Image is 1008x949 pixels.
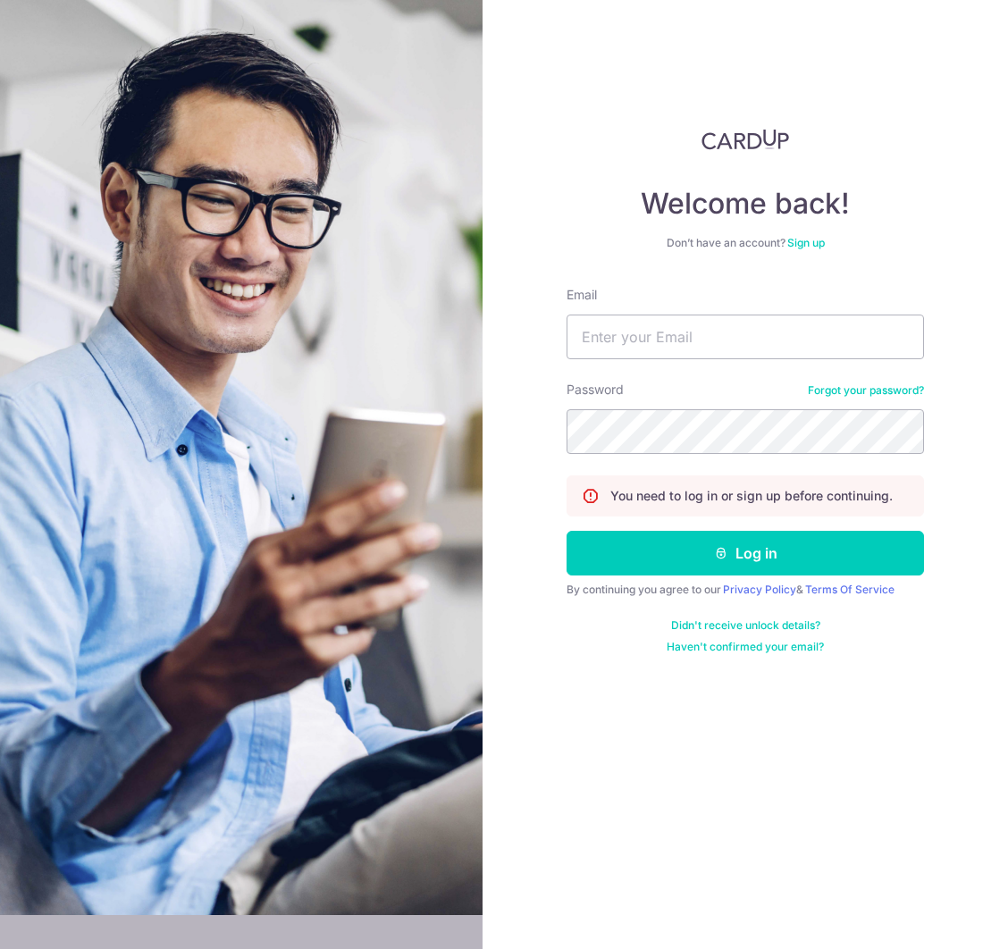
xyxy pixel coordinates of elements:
a: Privacy Policy [723,583,796,596]
p: You need to log in or sign up before continuing. [610,487,893,505]
a: Didn't receive unlock details? [671,618,820,633]
label: Password [567,381,624,399]
div: Don’t have an account? [567,236,924,250]
input: Enter your Email [567,315,924,359]
div: By continuing you agree to our & [567,583,924,597]
a: Sign up [787,236,825,249]
a: Forgot your password? [808,383,924,398]
button: Log in [567,531,924,575]
h4: Welcome back! [567,186,924,222]
a: Haven't confirmed your email? [667,640,824,654]
a: Terms Of Service [805,583,895,596]
img: CardUp Logo [701,129,789,150]
label: Email [567,286,597,304]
